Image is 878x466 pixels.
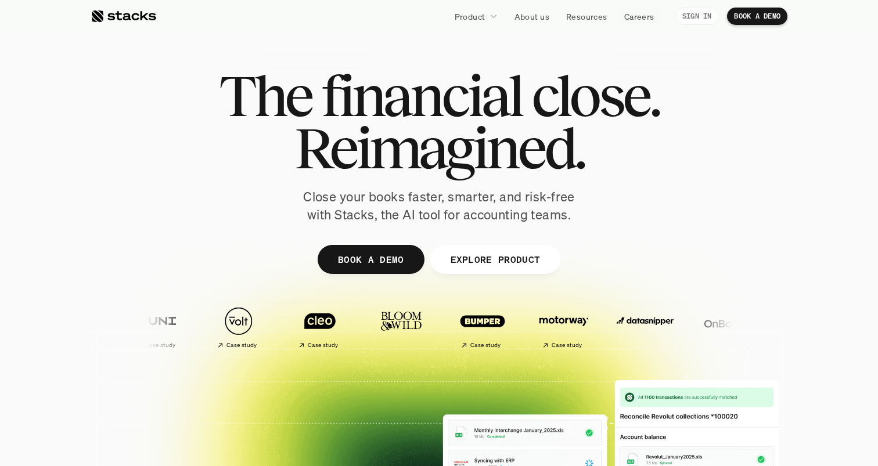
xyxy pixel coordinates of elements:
a: Case study [282,301,358,353]
p: Close your books faster, smarter, and risk-free with Stacks, the AI tool for accounting teams. [294,188,584,224]
p: BOOK A DEMO [734,12,780,20]
span: Reimagined. [294,122,584,174]
p: EXPLORE PRODUCT [450,251,540,268]
a: Case study [445,301,520,353]
span: close. [531,70,659,122]
h2: Case study [226,342,257,349]
p: SIGN IN [682,12,712,20]
p: About us [514,10,549,23]
a: SIGN IN [675,8,719,25]
h2: Case study [470,342,501,349]
a: About us [508,6,556,27]
a: BOOK A DEMO [318,245,424,274]
span: The [219,70,311,122]
a: Case study [201,301,276,353]
a: Resources [559,6,614,27]
h2: Case study [145,342,176,349]
span: financial [321,70,521,122]
p: Product [455,10,485,23]
a: Case study [120,301,195,353]
p: BOOK A DEMO [338,251,404,268]
a: Careers [617,6,661,27]
a: BOOK A DEMO [727,8,787,25]
a: Case study [526,301,602,353]
p: Careers [624,10,654,23]
p: Resources [566,10,607,23]
a: Privacy Policy [137,221,188,229]
h2: Case study [308,342,339,349]
h2: Case study [552,342,582,349]
a: EXPLORE PRODUCT [430,245,560,274]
